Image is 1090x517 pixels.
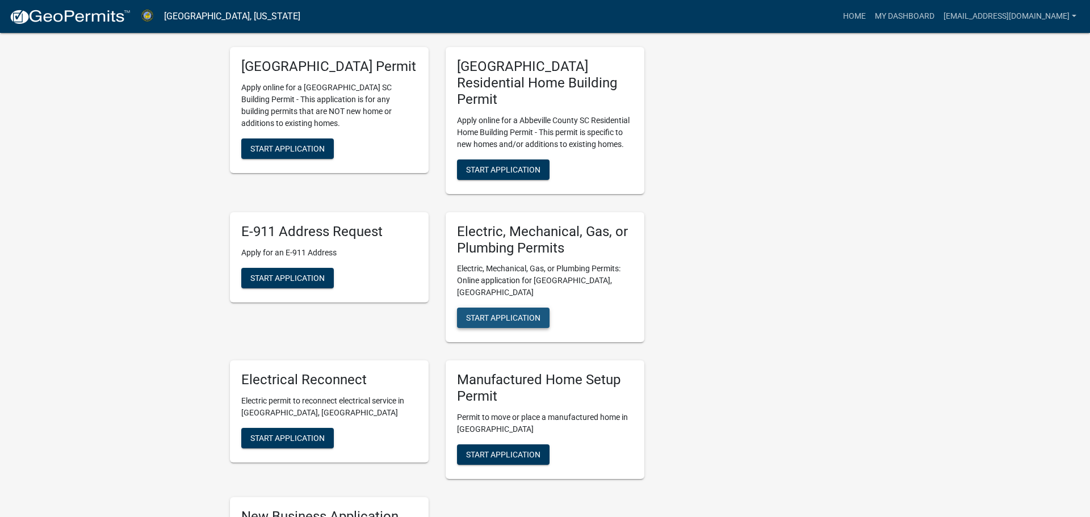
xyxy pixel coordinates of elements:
[241,138,334,159] button: Start Application
[241,268,334,288] button: Start Application
[140,9,155,24] img: Abbeville County, South Carolina
[466,450,540,459] span: Start Application
[457,224,633,257] h5: Electric, Mechanical, Gas, or Plumbing Permits
[250,144,325,153] span: Start Application
[457,411,633,435] p: Permit to move or place a manufactured home in [GEOGRAPHIC_DATA]
[466,313,540,322] span: Start Application
[241,82,417,129] p: Apply online for a [GEOGRAPHIC_DATA] SC Building Permit - This application is for any building pe...
[457,263,633,299] p: Electric, Mechanical, Gas, or Plumbing Permits: Online application for [GEOGRAPHIC_DATA], [GEOGRA...
[457,372,633,405] h5: Manufactured Home Setup Permit
[870,6,939,27] a: My Dashboard
[164,7,300,26] a: [GEOGRAPHIC_DATA], [US_STATE]
[241,247,417,259] p: Apply for an E-911 Address
[250,273,325,282] span: Start Application
[241,372,417,388] h5: Electrical Reconnect
[250,434,325,443] span: Start Application
[457,444,550,465] button: Start Application
[241,428,334,448] button: Start Application
[466,165,540,174] span: Start Application
[939,6,1081,27] a: [EMAIL_ADDRESS][DOMAIN_NAME]
[457,58,633,107] h5: [GEOGRAPHIC_DATA] Residential Home Building Permit
[457,115,633,150] p: Apply online for a Abbeville County SC Residential Home Building Permit - This permit is specific...
[241,395,417,419] p: Electric permit to reconnect electrical service in [GEOGRAPHIC_DATA], [GEOGRAPHIC_DATA]
[241,58,417,75] h5: [GEOGRAPHIC_DATA] Permit
[241,224,417,240] h5: E-911 Address Request
[457,308,550,328] button: Start Application
[839,6,870,27] a: Home
[457,159,550,180] button: Start Application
